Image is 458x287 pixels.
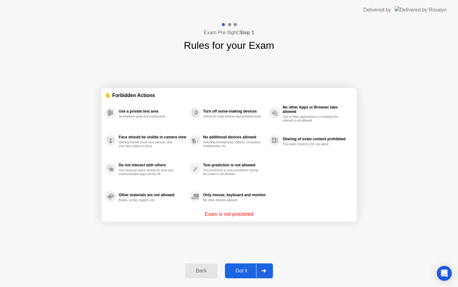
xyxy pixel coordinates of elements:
[283,142,341,146] div: The exam content is for you alone
[283,115,341,123] div: Use of other applications or browsing the internet is not allowed
[203,163,266,167] div: Text prediction is not allowed
[184,38,274,53] h1: Rules for your Exam
[203,169,262,176] div: Text prediction or auto-completion during the exam is not allowed
[105,92,353,99] div: ✋ Forbidden Actions
[119,193,186,197] div: Other materials are not allowed
[119,109,186,113] div: Use a private test area
[119,169,178,176] div: Your physical space should be clear and communication apps turned off
[203,115,262,118] div: Check for noisy devices and ambient noise
[227,268,256,274] div: Got it
[283,105,350,114] div: No other Apps or Browser tabs allowed
[204,29,254,36] h4: Exam Pre-flight:
[203,141,262,148] div: Including smartphones, tablets, computers, headphones, etc.
[187,268,215,274] div: Back
[203,198,262,202] div: No other devices allowed
[203,135,266,139] div: No additional devices allowed
[437,266,452,281] div: Open Intercom Messenger
[363,6,391,14] div: Delivered by
[119,163,186,167] div: Do not interact with others
[203,109,266,113] div: Turn off noise-making devices
[119,115,178,118] div: Somewhere quiet and undisturbed
[225,263,273,278] button: Got it
[239,30,254,35] b: Step 1
[119,141,178,148] div: Nothing should cover your camera, with your face clearly in focus
[205,211,253,218] p: Exam is not proctored
[119,135,186,139] div: Face should be visible in camera view
[283,137,350,141] div: Sharing of exam content prohibited
[185,263,217,278] button: Back
[119,198,178,202] div: Books, scripts, papers, etc
[203,193,266,197] div: Only mouse, keyboard and monitor
[395,6,447,13] img: Delivered by Rosalyn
